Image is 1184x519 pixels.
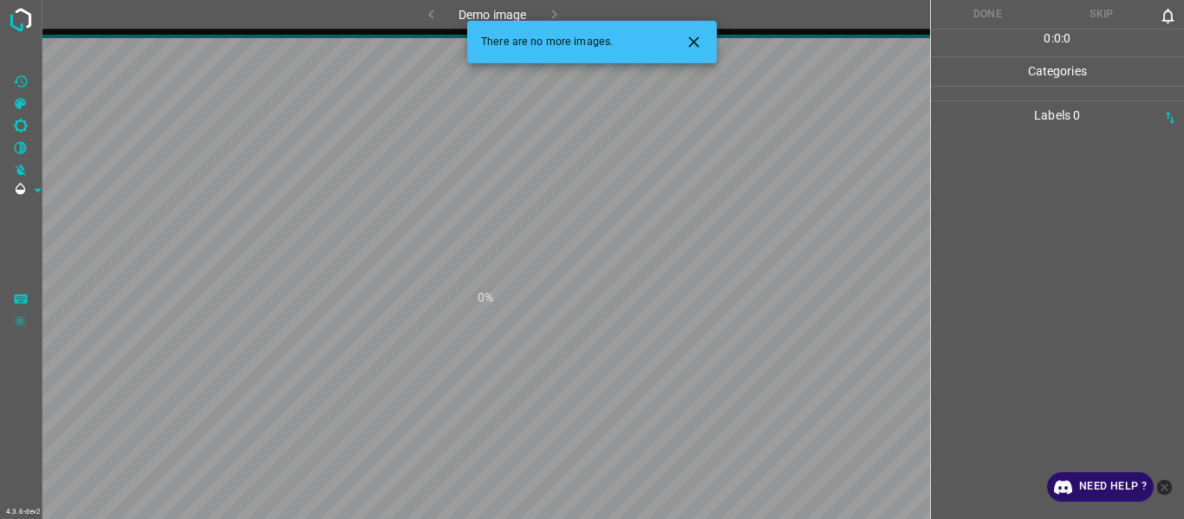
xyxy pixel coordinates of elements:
[1044,29,1070,56] div: : :
[459,4,526,29] h6: Demo image
[5,4,36,36] img: logo
[1064,29,1070,48] p: 0
[2,505,45,519] div: 4.3.6-dev2
[1154,472,1175,502] button: close-help
[1044,29,1051,48] p: 0
[678,26,710,58] button: Close
[478,289,493,307] h1: 0%
[481,35,613,50] span: There are no more images.
[1047,472,1154,502] a: Need Help ?
[1054,29,1061,48] p: 0
[936,101,1180,130] p: Labels 0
